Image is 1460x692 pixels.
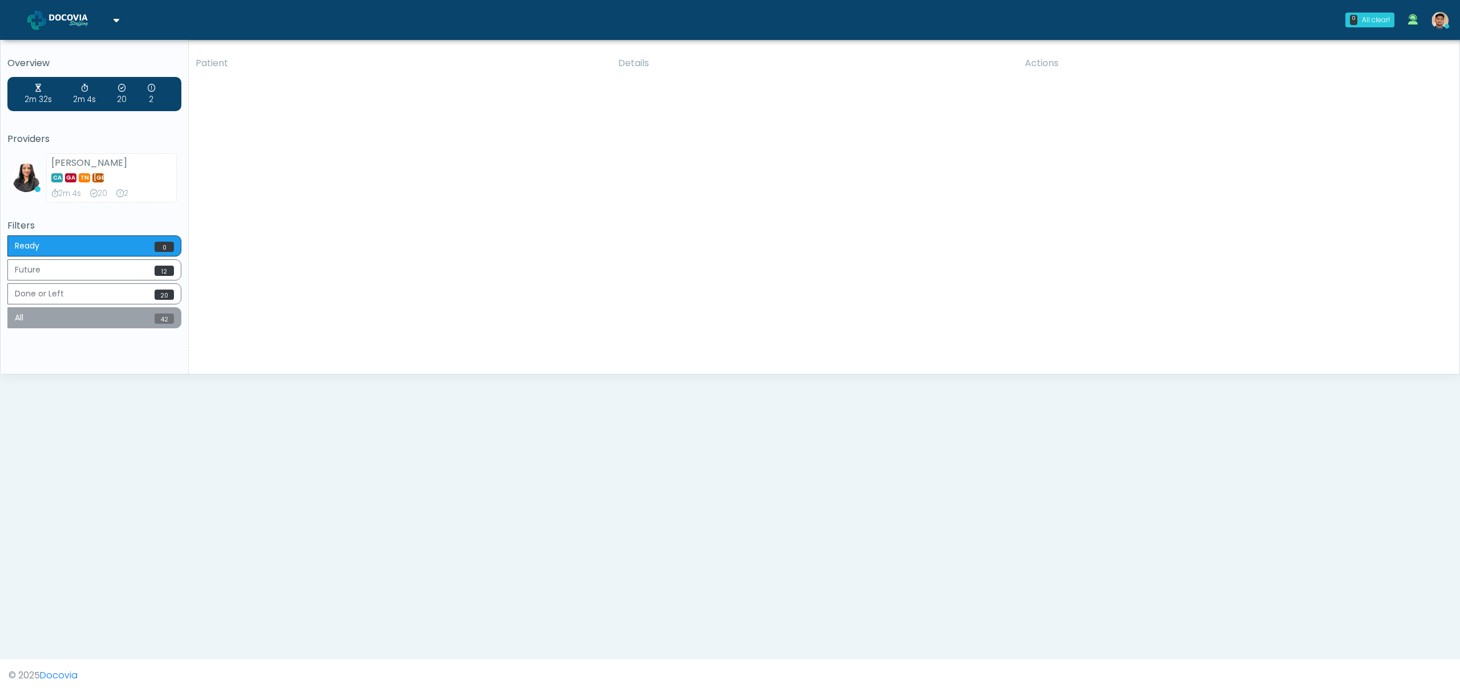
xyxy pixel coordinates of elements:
span: CA [51,173,63,182]
span: 20 [155,290,174,300]
img: Kenner Medina [1431,12,1449,29]
span: [GEOGRAPHIC_DATA] [92,173,104,182]
div: 20 [90,188,107,200]
button: Future12 [7,259,181,280]
th: Actions [1018,50,1451,77]
a: Docovia [27,1,119,38]
button: Ready0 [7,235,181,257]
span: 0 [155,242,174,252]
div: 2 [116,188,128,200]
span: TN [79,173,90,182]
a: Docovia [40,669,78,682]
div: 2m 4s [73,83,96,105]
img: Docovia [27,11,46,30]
div: 20 [117,83,127,105]
h5: Filters [7,221,181,231]
a: 0 All clear! [1339,8,1401,32]
div: 2 [148,83,155,105]
div: Basic example [7,235,181,331]
img: Docovia [49,14,106,26]
th: Details [611,50,1018,77]
strong: [PERSON_NAME] [51,156,127,169]
div: All clear! [1362,15,1390,25]
h5: Providers [7,134,181,144]
div: 0 [1350,15,1357,25]
th: Patient [189,50,611,77]
span: 12 [155,266,174,276]
button: Done or Left20 [7,283,181,304]
div: 2m 32s [25,83,52,105]
button: All42 [7,307,181,328]
h5: Overview [7,58,181,68]
span: 42 [155,314,174,324]
div: 2m 4s [51,188,81,200]
span: GA [65,173,76,182]
img: Viral Patel [12,164,40,192]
